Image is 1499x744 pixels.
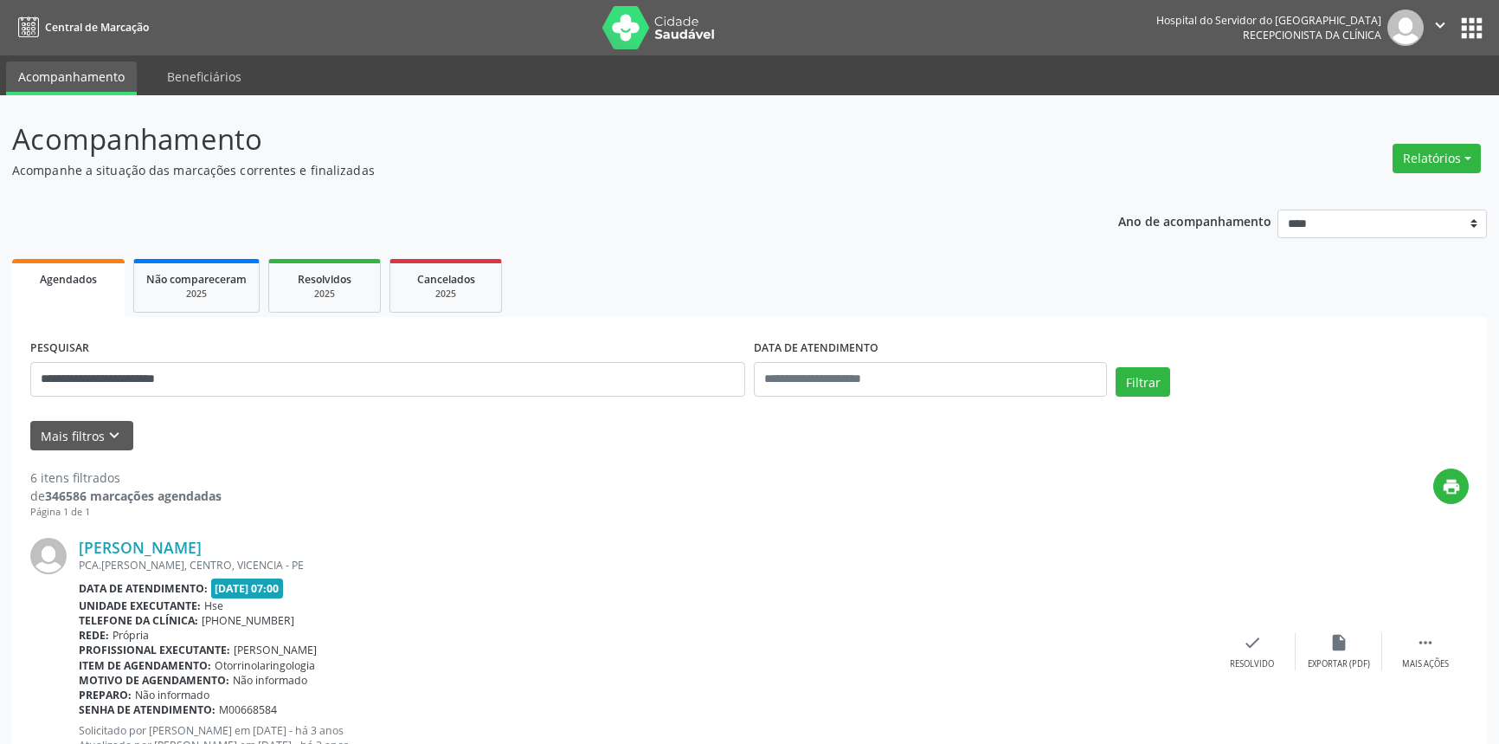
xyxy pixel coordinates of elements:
[12,118,1045,161] p: Acompanhamento
[417,272,475,287] span: Cancelados
[12,161,1045,179] p: Acompanhe a situação das marcações correntes e finalizadas
[146,288,247,301] div: 2025
[40,272,97,287] span: Agendados
[1243,633,1262,652] i: check
[1402,658,1449,670] div: Mais ações
[79,538,202,557] a: [PERSON_NAME]
[281,288,368,301] div: 2025
[105,426,124,445] i: keyboard_arrow_down
[79,581,208,596] b: Data de atendimento:
[298,272,351,287] span: Resolvidos
[135,688,209,702] span: Não informado
[79,688,132,702] b: Preparo:
[215,658,315,673] span: Otorrinolaringologia
[79,613,198,628] b: Telefone da clínica:
[6,61,137,95] a: Acompanhamento
[30,505,222,520] div: Página 1 de 1
[1416,633,1435,652] i: 
[1230,658,1274,670] div: Resolvido
[1442,477,1461,496] i: print
[1156,13,1381,28] div: Hospital do Servidor do [GEOGRAPHIC_DATA]
[79,643,230,657] b: Profissional executante:
[211,579,284,598] span: [DATE] 07:00
[113,628,149,643] span: Própria
[155,61,254,92] a: Beneficiários
[79,673,229,688] b: Motivo de agendamento:
[233,673,307,688] span: Não informado
[30,335,89,362] label: PESQUISAR
[30,469,222,487] div: 6 itens filtrados
[219,702,277,717] span: M00668584
[79,558,1209,573] div: PCA.[PERSON_NAME], CENTRO, VICENCIA - PE
[1116,367,1170,397] button: Filtrar
[1393,144,1481,173] button: Relatórios
[79,598,201,613] b: Unidade executante:
[1329,633,1348,652] i: insert_drive_file
[1118,210,1271,231] p: Ano de acompanhamento
[234,643,317,657] span: [PERSON_NAME]
[146,272,247,287] span: Não compareceram
[1431,16,1450,35] i: 
[1457,13,1487,43] button: apps
[45,20,149,35] span: Central de Marcação
[1308,658,1370,670] div: Exportar (PDF)
[754,335,878,362] label: DATA DE ATENDIMENTO
[79,628,109,643] b: Rede:
[402,288,489,301] div: 2025
[202,613,294,628] span: [PHONE_NUMBER]
[204,598,223,613] span: Hse
[45,488,222,504] strong: 346586 marcações agendadas
[1243,28,1381,42] span: Recepcionista da clínica
[1424,10,1457,46] button: 
[30,487,222,505] div: de
[30,421,133,451] button: Mais filtroskeyboard_arrow_down
[30,538,67,574] img: img
[12,13,149,42] a: Central de Marcação
[79,702,216,717] b: Senha de atendimento:
[1433,469,1469,504] button: print
[1387,10,1424,46] img: img
[79,658,211,673] b: Item de agendamento:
